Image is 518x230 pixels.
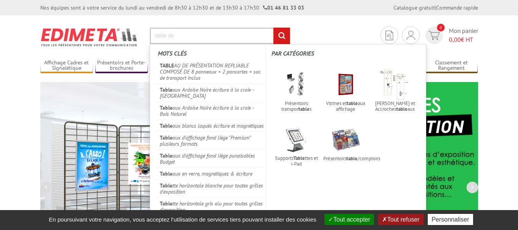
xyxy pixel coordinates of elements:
[449,36,461,43] span: 0,00
[156,197,266,215] a: Tablette horizontale gris alu pour toutes grilles d'exposition
[437,24,445,31] span: 0
[386,31,393,40] img: devis rapide
[323,156,380,167] span: Présentoirs /comptoirs
[298,106,309,112] em: table
[429,31,440,40] img: devis rapide
[160,104,172,111] em: Table
[156,149,266,168] a: Tableaux d'affichage fond liège punaisables Budget
[394,4,478,11] div: |
[160,122,172,129] em: Table
[323,100,368,112] span: Vitrines et aux affichage
[274,100,319,112] span: Présentoirs transpor s
[156,84,266,102] a: Tableaux Ardoise Noire écriture à la craie - [GEOGRAPHIC_DATA]
[40,4,304,11] div: Nos équipes sont à votre service du lundi au vendredi de 8h30 à 12h30 et de 13h30 à 17h30
[271,45,420,62] label: Par catégories
[160,86,172,93] em: Table
[324,214,374,225] button: Tout accepter
[371,66,420,115] a: [PERSON_NAME] et Accrochestableaux
[160,200,172,207] em: Table
[156,131,266,149] a: Tableaux d'affichage fond liège "Premium" plusieurs formats
[263,4,304,11] strong: 01 46 81 33 03
[40,23,138,51] img: Présentoir, panneau, stand - Edimeta - PLV, affichage, mobilier bureau, entreprise
[330,69,362,100] img: vitrine_exterieur_rouge_4_feuilles_21704vn_1.jpg
[425,59,478,72] a: Classement et Rangement
[347,100,358,107] em: table
[436,4,478,11] a: Commande rapide
[40,59,93,72] a: Affichage Cadres et Signalétique
[449,26,478,44] span: Mon panier
[156,179,266,197] a: Tablette horizontale blanche pour toutes grilles d'exposition
[150,28,290,44] input: Rechercher un produit ou une référence...
[293,155,305,161] em: Table
[373,100,418,112] span: [PERSON_NAME] et Accroches aux
[160,62,174,69] em: TABLE
[280,123,312,155] img: supports-ipad.png
[407,31,415,40] img: devis rapide
[45,216,320,223] span: En poursuivant votre navigation, vous acceptez l'utilisation de services tiers pouvant installer ...
[378,214,423,225] button: Tout refuser
[274,155,319,167] span: Supports ttes et i-Pad
[160,134,172,141] em: Table
[95,59,148,72] a: Présentoirs et Porte-brochures
[160,152,172,159] em: Table
[321,121,371,169] a: Présentoirstable/comptoirs
[379,69,411,100] img: cimaises.jpg
[156,120,266,131] a: Tableaux blancs laqués écriture et magnétiques
[273,28,290,44] input: rechercher
[396,106,407,112] em: table
[160,170,172,177] em: Table
[428,214,473,225] button: Personnaliser (fenêtre modale)
[321,66,371,115] a: Vitrines ettableaux affichage
[449,35,478,44] span: € HT
[394,4,435,11] a: Catalogue gratuit
[156,168,266,179] a: Tableaux en verre, magnétiques & écriture
[280,69,312,100] img: presentoirs_pliables_215415_2.jpg
[271,66,321,115] a: Présentoirs transportables
[160,182,172,189] em: Table
[346,155,357,162] em: table
[156,60,266,84] a: TABLEAU DE PRÉSENTATION REPLIABLE COMPOSÉ DE 8 panneaux + 2 pancartes + sac de transport inclus
[424,26,478,44] a: devis rapide 0 Mon panier 0,00€ HT
[156,102,266,120] a: Tableaux Ardoise Noire écriture à la craie - Bois Naturel
[158,49,187,57] span: Mots clés
[330,123,362,155] img: comptoirs.jpg
[271,121,321,169] a: SupportsTablettes et i-Pad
